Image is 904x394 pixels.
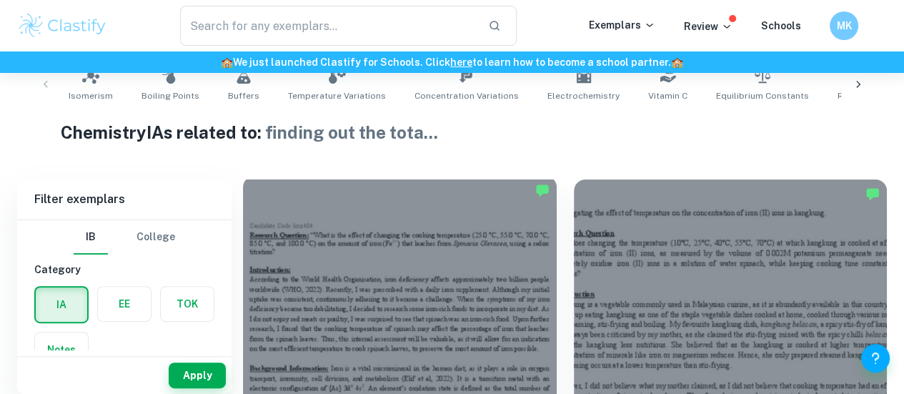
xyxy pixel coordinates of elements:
span: Equilibrium Constants [716,89,809,102]
button: Help and Feedback [861,344,890,373]
a: Schools [761,20,801,31]
h6: MK [836,18,853,34]
h6: Filter exemplars [17,179,232,220]
span: Electrochemistry [547,89,620,102]
button: MK [830,11,858,40]
img: Marked [865,187,880,201]
span: Vitamin C [648,89,687,102]
h6: We just launched Clastify for Schools. Click to learn how to become a school partner. [3,54,901,70]
span: finding out the tota ... [265,122,438,142]
span: Buffers [228,89,259,102]
p: Review [684,19,732,34]
button: IB [74,220,108,255]
div: Filter type choice [74,220,175,255]
span: Isomerism [69,89,113,102]
img: Marked [535,183,550,197]
h1: Chemistry IAs related to: [61,119,843,145]
button: Apply [169,363,226,388]
span: 🏫 [221,56,233,68]
button: TOK [161,287,214,321]
img: Clastify logo [17,11,108,40]
input: Search for any exemplars... [180,6,477,46]
a: here [450,56,472,68]
span: Temperature Variations [288,89,386,102]
span: 🏫 [671,56,683,68]
span: Boiling Points [141,89,199,102]
span: Concentration Variations [414,89,519,102]
button: Notes [35,333,88,367]
h6: Category [34,262,214,277]
button: College [136,220,175,255]
p: Exemplars [589,17,655,33]
span: Reaction Rates [838,89,901,102]
button: IA [36,287,87,322]
button: EE [98,287,151,321]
